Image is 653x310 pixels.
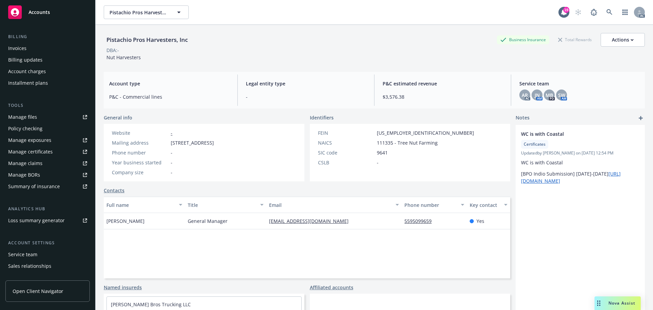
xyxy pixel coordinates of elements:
[171,169,172,176] span: -
[8,181,60,192] div: Summary of insurance
[383,80,503,87] span: P&C estimated revenue
[318,149,374,156] div: SIC code
[104,197,185,213] button: Full name
[377,159,379,166] span: -
[5,146,90,157] a: Manage certificates
[8,43,27,54] div: Invoices
[269,218,354,224] a: [EMAIL_ADDRESS][DOMAIN_NAME]
[571,5,585,19] a: Start snowing
[535,92,540,99] span: JN
[5,112,90,123] a: Manage files
[104,284,142,291] a: Named insureds
[8,78,48,88] div: Installment plans
[318,159,374,166] div: CSLB
[377,149,388,156] span: 9641
[618,5,632,19] a: Switch app
[8,54,43,65] div: Billing updates
[5,102,90,109] div: Tools
[8,146,53,157] div: Manage certificates
[521,130,622,137] span: WC is with Coastal
[318,139,374,146] div: NAICS
[185,197,266,213] button: Title
[8,261,51,272] div: Sales relationships
[587,5,601,19] a: Report a Bug
[522,92,528,99] span: AR
[8,169,40,180] div: Manage BORs
[555,35,595,44] div: Total Rewards
[5,261,90,272] a: Sales relationships
[608,300,635,306] span: Nova Assist
[310,284,353,291] a: Affiliated accounts
[5,206,90,212] div: Analytics hub
[558,92,565,99] span: SW
[13,288,63,295] span: Open Client Navigator
[595,296,641,310] button: Nova Assist
[516,125,645,190] div: WC is with CoastalCertificatesUpdatedby [PERSON_NAME] on [DATE] 12:54 PMWC is with Coastal[BPO In...
[8,123,43,134] div: Policy checking
[5,123,90,134] a: Policy checking
[112,139,168,146] div: Mailing address
[516,114,530,122] span: Notes
[377,129,474,136] span: [US_EMPLOYER_IDENTIFICATION_NUMBER]
[171,149,172,156] span: -
[5,135,90,146] a: Manage exposures
[5,78,90,88] a: Installment plans
[476,217,484,225] span: Yes
[266,197,402,213] button: Email
[246,80,366,87] span: Legal entity type
[112,159,168,166] div: Year business started
[5,43,90,54] a: Invoices
[519,80,639,87] span: Service team
[246,93,366,100] span: -
[5,33,90,40] div: Billing
[106,201,175,209] div: Full name
[5,215,90,226] a: Loss summary generator
[5,54,90,65] a: Billing updates
[546,92,553,99] span: MB
[521,150,639,156] span: Updated by [PERSON_NAME] on [DATE] 12:54 PM
[188,217,228,225] span: General Manager
[497,35,549,44] div: Business Insurance
[402,197,467,213] button: Phone number
[521,159,639,166] p: WC is with Coastal
[104,187,124,194] a: Contacts
[601,33,645,47] button: Actions
[110,9,168,16] span: Pistachio Pros Harvesters, Inc
[109,93,229,100] span: P&C - Commercial lines
[310,114,334,121] span: Identifiers
[111,301,191,308] a: [PERSON_NAME] Bros Trucking LLC
[8,135,51,146] div: Manage exposures
[8,66,46,77] div: Account charges
[5,158,90,169] a: Manage claims
[5,240,90,246] div: Account settings
[5,272,90,283] a: Related accounts
[5,3,90,22] a: Accounts
[5,169,90,180] a: Manage BORs
[8,158,43,169] div: Manage claims
[404,218,437,224] a: 5595099659
[106,217,145,225] span: [PERSON_NAME]
[377,139,438,146] span: 111335 - Tree Nut Farming
[171,130,172,136] a: -
[29,10,50,15] span: Accounts
[5,181,90,192] a: Summary of insurance
[467,197,510,213] button: Key contact
[637,114,645,122] a: add
[8,215,65,226] div: Loss summary generator
[383,93,503,100] span: $3,576.38
[5,249,90,260] a: Service team
[612,33,634,46] div: Actions
[106,54,141,61] span: Nut Harvesters
[106,47,119,54] div: DBA: -
[109,80,229,87] span: Account type
[188,201,256,209] div: Title
[521,170,639,184] p: [BPO Indio Submission] [DATE]-[DATE]
[171,159,172,166] span: -
[470,201,500,209] div: Key contact
[524,141,546,147] span: Certificates
[5,66,90,77] a: Account charges
[603,5,616,19] a: Search
[104,114,132,121] span: General info
[112,169,168,176] div: Company size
